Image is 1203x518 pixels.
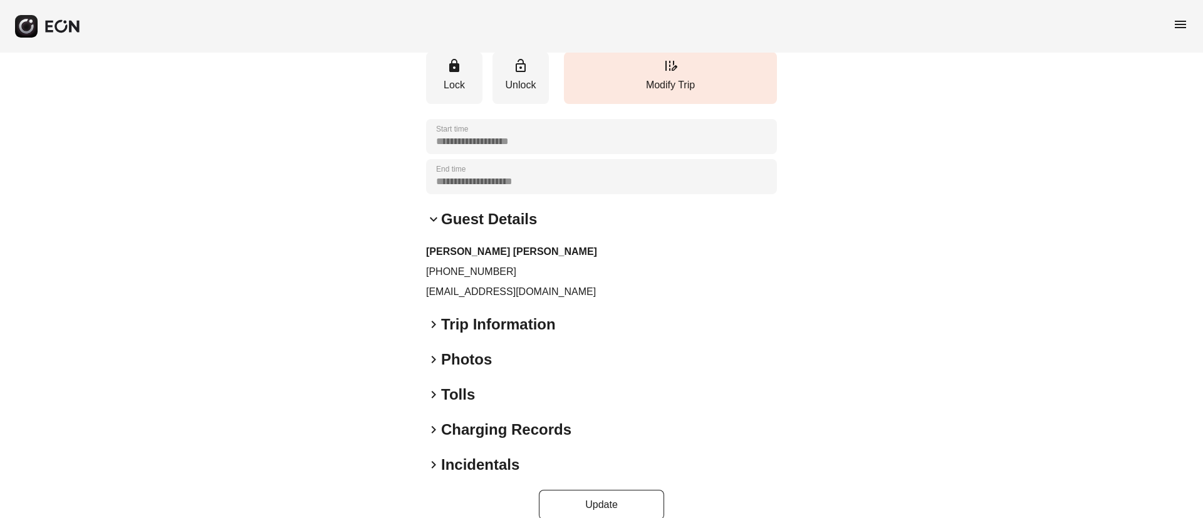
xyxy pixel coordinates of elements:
span: keyboard_arrow_right [426,352,441,367]
p: [PHONE_NUMBER] [426,264,777,279]
button: Unlock [492,52,549,104]
span: lock_open [513,58,528,73]
span: edit_road [663,58,678,73]
h2: Guest Details [441,209,537,229]
button: Modify Trip [564,52,777,104]
h2: Incidentals [441,455,519,475]
span: keyboard_arrow_right [426,387,441,402]
button: Lock [426,52,482,104]
span: keyboard_arrow_right [426,457,441,472]
p: [EMAIL_ADDRESS][DOMAIN_NAME] [426,284,777,299]
span: keyboard_arrow_right [426,317,441,332]
h2: Trip Information [441,314,556,334]
span: menu [1173,17,1188,32]
span: keyboard_arrow_down [426,212,441,227]
h2: Photos [441,350,492,370]
span: keyboard_arrow_right [426,422,441,437]
p: Lock [432,78,476,93]
p: Unlock [499,78,543,93]
span: lock [447,58,462,73]
h2: Charging Records [441,420,571,440]
h2: Tolls [441,385,475,405]
h3: [PERSON_NAME] [PERSON_NAME] [426,244,777,259]
p: Modify Trip [570,78,771,93]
